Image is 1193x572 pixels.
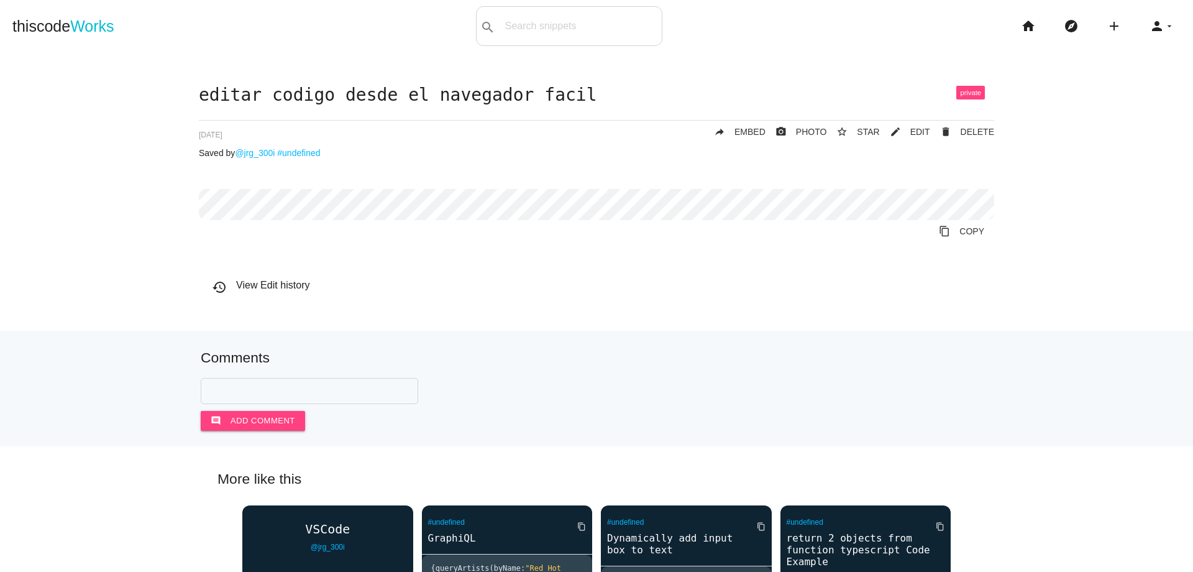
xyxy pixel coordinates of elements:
[199,471,994,487] h5: More like this
[796,127,827,137] span: PHOTO
[607,518,644,527] a: #undefined
[734,127,766,137] span: EMBED
[714,121,725,143] i: reply
[1021,6,1036,46] i: home
[212,280,994,291] h6: View Edit history
[199,148,994,158] p: Saved by
[890,121,901,143] i: mode_edit
[12,6,114,46] a: thiscodeWorks
[936,515,944,538] i: content_copy
[787,518,823,527] a: #undefined
[577,515,586,538] i: content_copy
[201,350,992,366] h5: Comments
[277,148,320,158] a: #undefined
[480,7,495,47] i: search
[880,121,930,143] a: mode_editEDIT
[930,121,994,143] a: Delete Post
[1107,6,1122,46] i: add
[1064,6,1079,46] i: explore
[757,515,766,538] i: content_copy
[1150,6,1164,46] i: person
[1164,6,1174,46] i: arrow_drop_down
[766,121,827,143] a: photo_cameraPHOTO
[201,411,305,431] button: commentAdd comment
[311,543,345,551] a: @jrg_300i
[601,531,772,557] a: Dynamically add input box to text
[940,121,951,143] i: delete
[199,131,222,139] span: [DATE]
[780,531,951,569] a: return 2 objects from function typescript Code Example
[199,86,994,105] h1: editar codigo desde el navegador facil
[910,127,930,137] span: EDIT
[428,518,465,527] a: #undefined
[704,121,766,143] a: replyEMBED
[747,515,766,538] a: Copy to Clipboard
[70,17,114,35] span: Works
[242,522,413,536] a: VSCode
[857,127,879,137] span: STAR
[929,220,994,242] a: Copy to Clipboard
[212,280,227,295] i: history
[826,121,879,143] button: star_borderSTAR
[961,127,994,137] span: DELETE
[567,515,586,538] a: Copy to Clipboard
[499,13,662,39] input: Search snippets
[235,148,275,158] a: @jrg_300i
[939,220,950,242] i: content_copy
[422,531,593,545] a: GraphiQL
[926,515,944,538] a: Copy to Clipboard
[775,121,787,143] i: photo_camera
[477,7,499,45] button: search
[836,121,848,143] i: star_border
[211,411,221,431] i: comment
